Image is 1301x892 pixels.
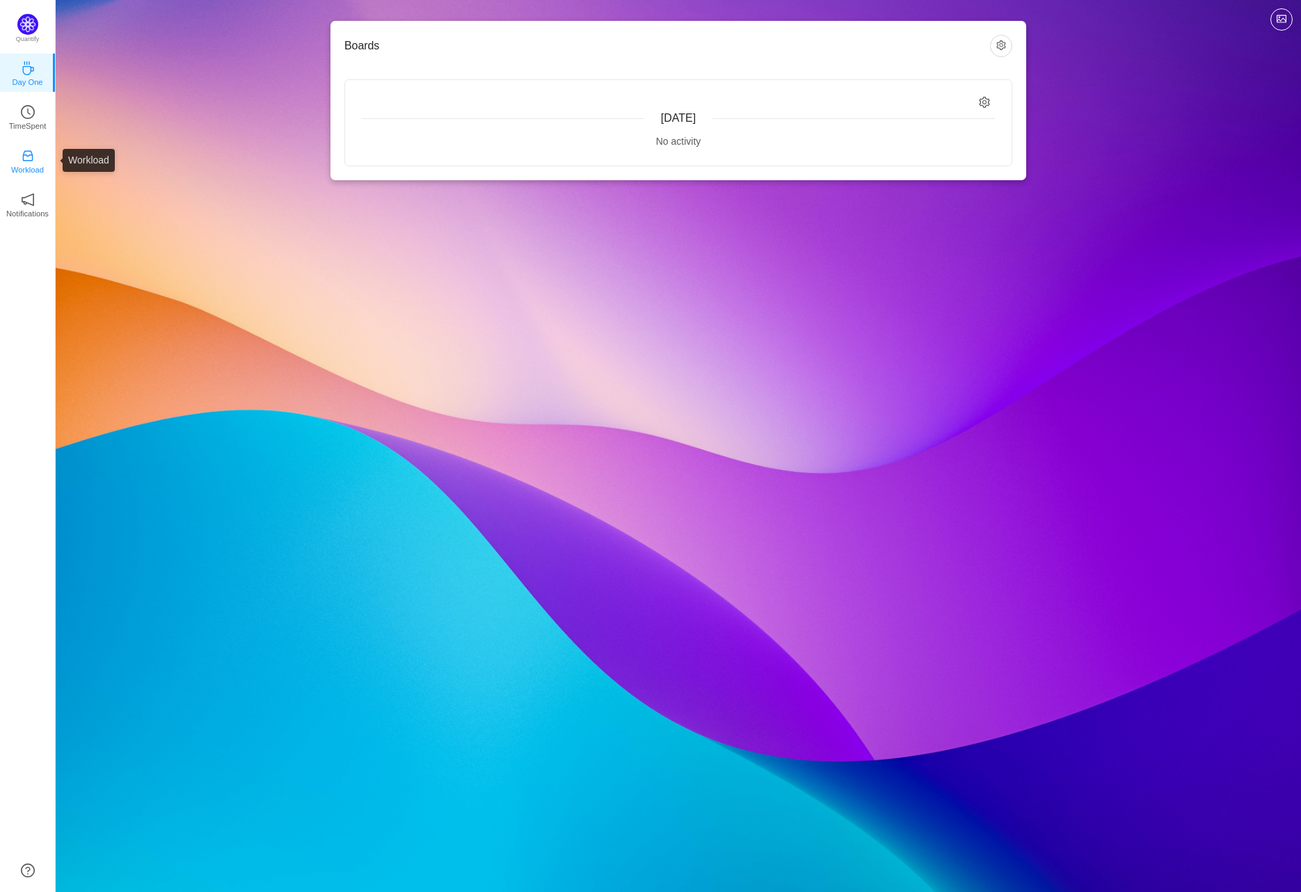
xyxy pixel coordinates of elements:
[362,134,995,149] div: No activity
[21,105,35,119] i: icon: clock-circle
[344,39,990,53] h3: Boards
[979,97,991,109] i: icon: setting
[21,197,35,211] a: icon: notificationNotifications
[1270,8,1293,31] button: icon: picture
[21,153,35,167] a: icon: inboxWorkload
[21,193,35,207] i: icon: notification
[21,863,35,877] a: icon: question-circle
[16,35,40,45] p: Quantify
[6,207,49,220] p: Notifications
[661,112,696,124] span: [DATE]
[990,35,1012,57] button: icon: setting
[17,14,38,35] img: Quantify
[21,65,35,79] a: icon: coffeeDay One
[21,109,35,123] a: icon: clock-circleTimeSpent
[21,149,35,163] i: icon: inbox
[9,120,47,132] p: TimeSpent
[21,61,35,75] i: icon: coffee
[12,76,42,88] p: Day One
[11,164,44,176] p: Workload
